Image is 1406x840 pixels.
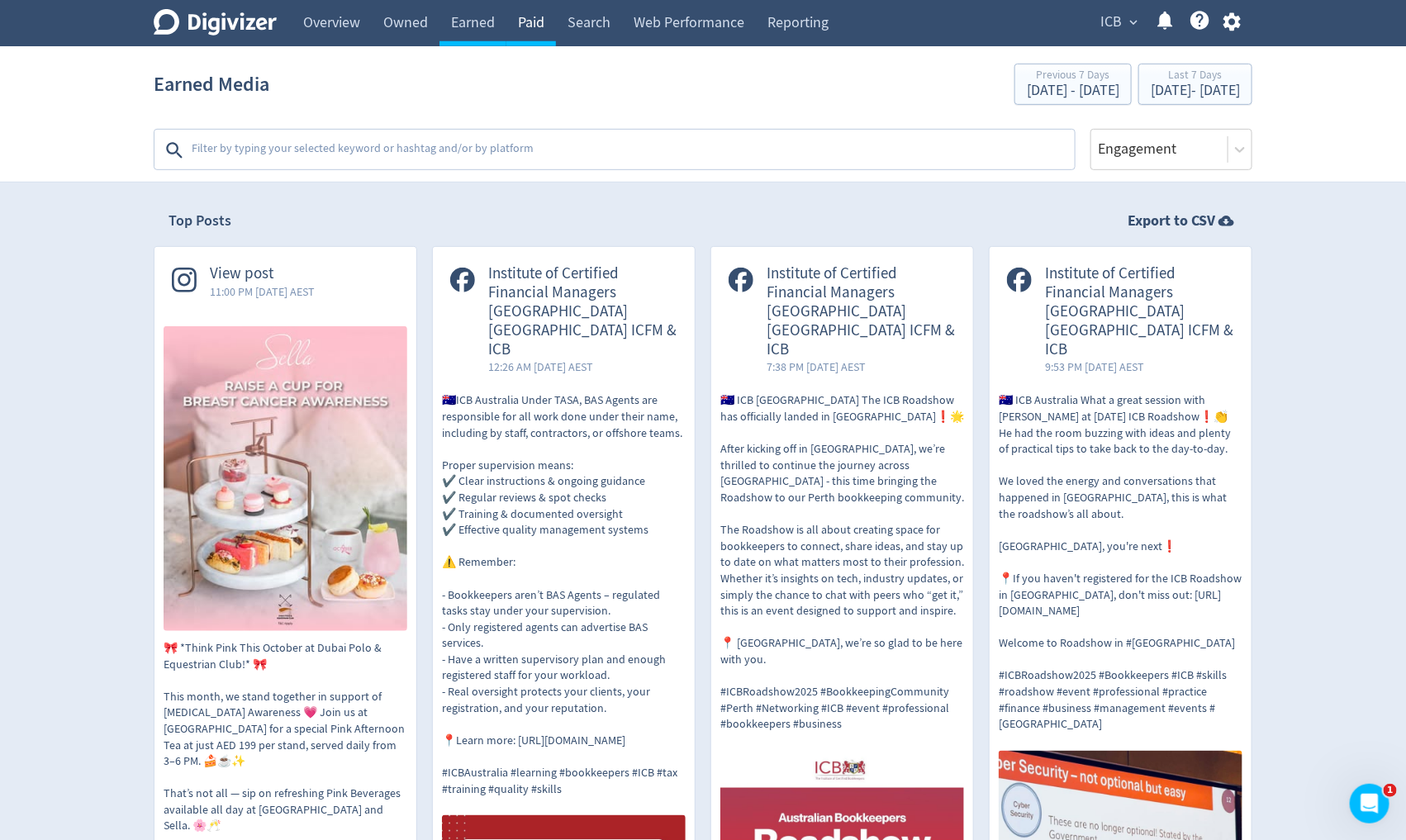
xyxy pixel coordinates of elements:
[210,264,315,283] span: View post
[767,264,956,358] span: Institute of Certified Financial Managers [GEOGRAPHIC_DATA] [GEOGRAPHIC_DATA] ICFM & ICB
[1128,211,1215,231] strong: Export to CSV
[169,211,231,231] h2: Top Posts
[210,283,315,300] span: 11:00 PM [DATE] AEST
[720,392,964,732] p: 🇦🇺 ICB [GEOGRAPHIC_DATA] The ICB Roadshow has officially landed in [GEOGRAPHIC_DATA]❗️🌟 After kic...
[767,358,956,375] span: 7:38 PM [DATE] AEST
[1045,358,1234,375] span: 9:53 PM [DATE] AEST
[1151,69,1240,83] div: Last 7 Days
[1027,69,1119,83] div: Previous 7 Days
[442,392,686,797] p: 🇦🇺ICB Australia Under TASA, BAS Agents are responsible for all work done under their name, includ...
[164,326,407,631] img: 🎀 *Think Pink This October at Dubai Polo & Equestrian Club!* 🎀 This month, we stand together in s...
[1151,83,1240,98] div: [DATE] - [DATE]
[488,264,677,358] span: Institute of Certified Financial Managers [GEOGRAPHIC_DATA] [GEOGRAPHIC_DATA] ICFM & ICB
[1138,64,1252,105] button: Last 7 Days[DATE]- [DATE]
[1100,9,1122,36] span: ICB
[154,58,269,111] h1: Earned Media
[1384,784,1397,797] span: 1
[488,358,677,375] span: 12:26 AM [DATE] AEST
[1126,15,1141,30] span: expand_more
[999,392,1242,732] p: 🇦🇺 ICB Australia What a great session with [PERSON_NAME] at [DATE] ICB Roadshow❗️👏 He had the roo...
[1014,64,1132,105] button: Previous 7 Days[DATE] - [DATE]
[1350,784,1389,823] iframe: Intercom live chat
[1027,83,1119,98] div: [DATE] - [DATE]
[1095,9,1142,36] button: ICB
[1045,264,1234,358] span: Institute of Certified Financial Managers [GEOGRAPHIC_DATA] [GEOGRAPHIC_DATA] ICFM & ICB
